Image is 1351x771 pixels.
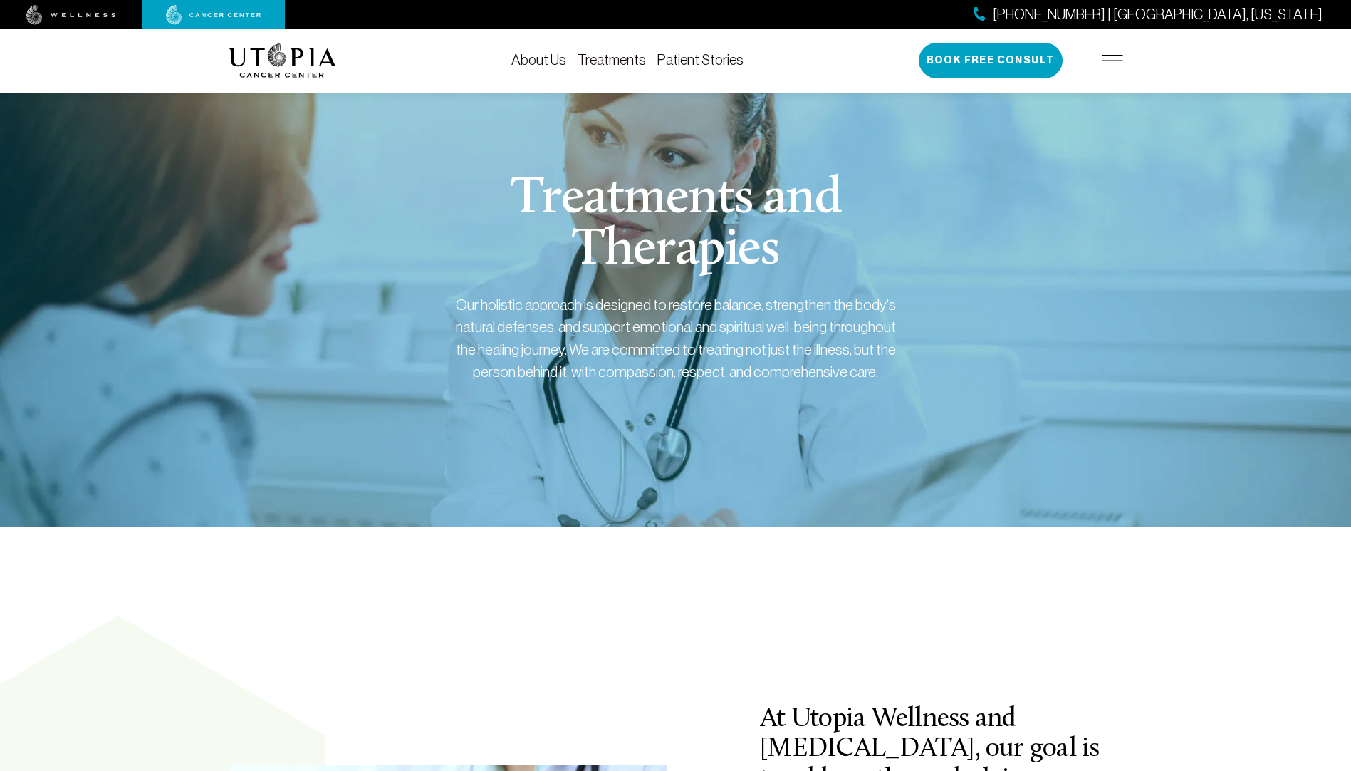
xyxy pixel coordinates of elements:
a: Patient Stories [657,52,744,68]
h1: Treatments and Therapies [403,174,948,276]
img: wellness [26,5,116,25]
div: Our holistic approach is designed to restore balance, strengthen the body's natural defenses, and... [455,294,897,383]
img: cancer center [166,5,261,25]
a: [PHONE_NUMBER] | [GEOGRAPHIC_DATA], [US_STATE] [974,4,1323,25]
button: Book Free Consult [919,43,1063,78]
img: logo [229,43,336,78]
img: icon-hamburger [1102,55,1123,66]
a: Treatments [578,52,646,68]
span: [PHONE_NUMBER] | [GEOGRAPHIC_DATA], [US_STATE] [993,4,1323,25]
a: About Us [511,52,566,68]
